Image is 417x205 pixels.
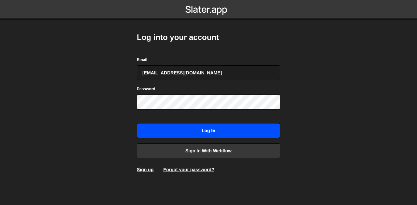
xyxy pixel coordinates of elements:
input: Log in [137,123,280,138]
a: Sign in with Webflow [137,143,280,158]
label: Email [137,57,147,63]
h2: Log into your account [137,32,280,43]
a: Sign up [137,167,153,172]
label: Password [137,86,155,92]
a: Forgot your password? [163,167,214,172]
